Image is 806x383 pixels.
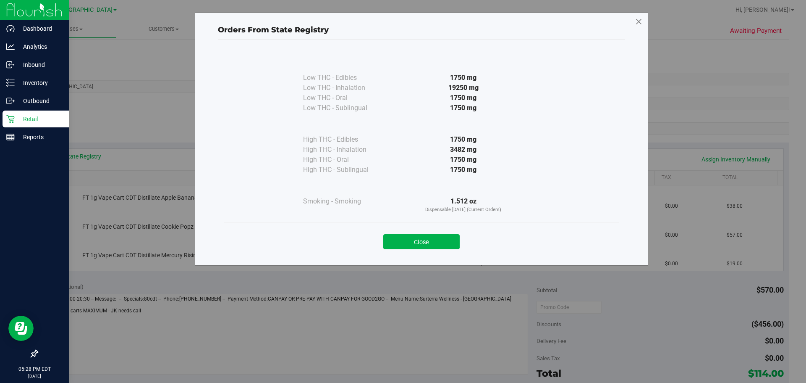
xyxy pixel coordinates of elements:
[4,365,65,373] p: 05:28 PM EDT
[6,24,15,33] inline-svg: Dashboard
[387,155,540,165] div: 1750 mg
[218,25,329,34] span: Orders From State Registry
[6,115,15,123] inline-svg: Retail
[303,83,387,93] div: Low THC - Inhalation
[303,135,387,145] div: High THC - Edibles
[8,316,34,341] iframe: Resource center
[387,83,540,93] div: 19250 mg
[15,42,65,52] p: Analytics
[303,155,387,165] div: High THC - Oral
[6,79,15,87] inline-svg: Inventory
[15,114,65,124] p: Retail
[6,97,15,105] inline-svg: Outbound
[303,165,387,175] div: High THC - Sublingual
[387,135,540,145] div: 1750 mg
[387,165,540,175] div: 1750 mg
[15,60,65,70] p: Inbound
[6,133,15,141] inline-svg: Reports
[387,196,540,214] div: 1.512 oz
[303,103,387,113] div: Low THC - Sublingual
[387,73,540,83] div: 1750 mg
[303,93,387,103] div: Low THC - Oral
[6,61,15,69] inline-svg: Inbound
[303,145,387,155] div: High THC - Inhalation
[15,78,65,88] p: Inventory
[303,73,387,83] div: Low THC - Edibles
[383,234,460,249] button: Close
[15,132,65,142] p: Reports
[387,145,540,155] div: 3482 mg
[387,103,540,113] div: 1750 mg
[15,24,65,34] p: Dashboard
[4,373,65,379] p: [DATE]
[303,196,387,206] div: Smoking - Smoking
[15,96,65,106] p: Outbound
[387,93,540,103] div: 1750 mg
[6,42,15,51] inline-svg: Analytics
[387,206,540,214] p: Dispensable [DATE] (Current Orders)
